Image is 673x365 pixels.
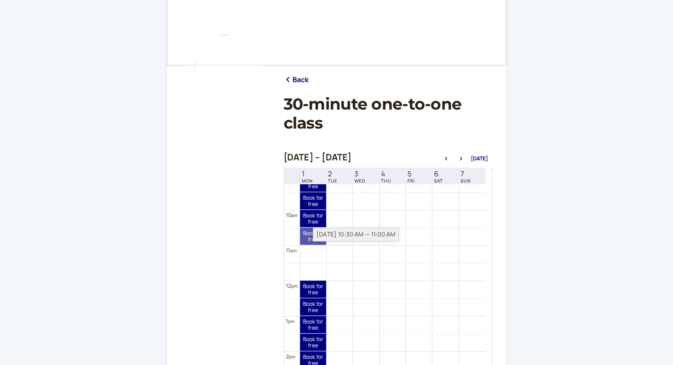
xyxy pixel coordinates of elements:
span: am [291,212,297,218]
span: 3 [354,170,365,178]
span: 5 [408,170,415,178]
div: [DATE] 10:30 AM — 11:00 AM [313,228,399,241]
a: September 5, 2025 [406,169,416,184]
span: Book for free [300,283,326,296]
a: September 2, 2025 [326,169,339,184]
a: September 1, 2025 [300,169,315,184]
span: SAT [434,178,443,183]
span: SUN [461,178,471,183]
span: 7 [461,170,471,178]
span: THU [381,178,391,183]
div: 1 [286,317,295,325]
span: 4 [381,170,391,178]
span: Book for free [300,177,326,190]
span: Book for free [300,230,326,243]
span: FRI [408,178,415,183]
button: [DATE] [471,156,488,162]
span: Book for free [300,213,326,225]
span: Book for free [300,336,326,349]
span: WED [354,178,365,183]
h2: [DATE] – [DATE] [284,152,352,163]
span: 6 [434,170,443,178]
span: Book for free [300,319,326,331]
span: pm [288,318,294,324]
a: September 7, 2025 [459,169,473,184]
span: am [290,247,296,254]
a: September 4, 2025 [379,169,393,184]
div: 11 [286,246,297,255]
span: 2 [328,170,338,178]
a: Back [284,74,309,86]
span: Book for free [300,301,326,314]
div: 12 [286,281,298,290]
div: 2 [286,352,296,361]
span: Book for free [300,195,326,208]
span: MON [302,178,313,183]
span: pm [289,354,295,360]
span: pm [291,283,297,289]
span: TUE [328,178,338,183]
h1: 30-minute one-to-one class [284,95,492,133]
a: September 3, 2025 [353,169,367,184]
div: 10 [286,211,298,219]
span: 1 [302,170,313,178]
a: September 6, 2025 [432,169,445,184]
